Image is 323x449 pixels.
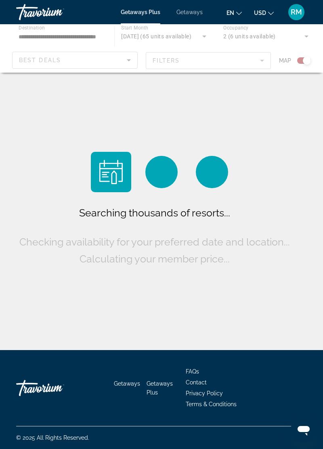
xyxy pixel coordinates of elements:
[19,236,290,248] span: Checking availability for your preferred date and location...
[227,10,234,16] span: en
[147,380,173,396] a: Getaways Plus
[16,2,97,23] a: Travorium
[186,401,237,407] a: Terms & Conditions
[16,376,97,400] a: Travorium
[16,434,89,441] span: © 2025 All Rights Reserved.
[80,253,230,265] span: Calculating your member price...
[121,9,160,15] a: Getaways Plus
[227,7,242,19] button: Change language
[254,7,274,19] button: Change currency
[254,10,266,16] span: USD
[176,9,203,15] a: Getaways
[114,380,140,387] a: Getaways
[186,379,207,386] a: Contact
[186,368,199,375] a: FAQs
[291,417,317,443] iframe: Button to launch messaging window
[286,4,307,21] button: User Menu
[79,207,230,219] span: Searching thousands of resorts...
[186,390,223,397] a: Privacy Policy
[291,8,302,16] span: RM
